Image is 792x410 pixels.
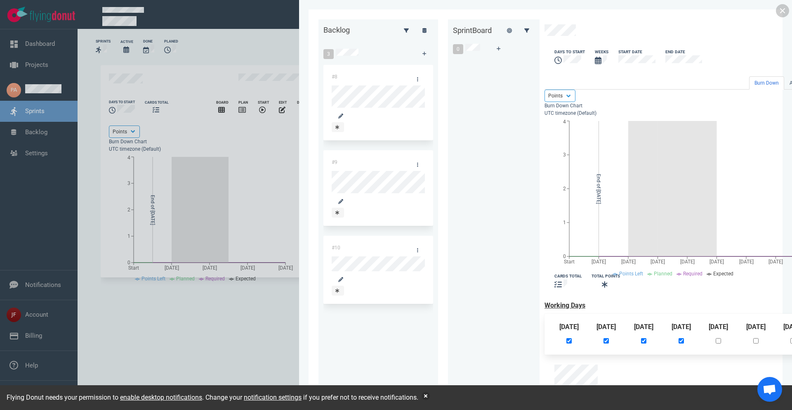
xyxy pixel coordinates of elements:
tspan: 3 [563,152,566,158]
tspan: [DATE] [592,259,606,265]
div: End Date [665,49,702,55]
span: Required [683,271,702,277]
div: days to start [554,49,585,55]
a: #10 [332,245,340,251]
span: Points Left [619,271,643,277]
div: Backlog [318,19,394,42]
div: Chat abierto [757,377,782,402]
label: [DATE] [672,322,691,332]
span: Flying Donut needs your permission to [7,393,202,401]
tspan: 4 [563,119,566,125]
span: Planned [654,271,672,277]
tspan: [DATE] [651,259,665,265]
tspan: [DATE] [768,259,783,265]
span: Expected [713,271,733,277]
a: Burn Down [749,76,784,90]
tspan: 0 [563,254,566,259]
label: [DATE] [596,322,616,332]
div: Weeks [595,49,608,55]
a: enable desktop notifications [120,393,202,401]
tspan: 1 [563,220,566,225]
tspan: [DATE] [739,259,754,265]
span: Burn Down Chart [544,103,582,109]
label: [DATE] [634,322,653,332]
span: . Change your if you prefer not to receive notifications. [202,393,418,401]
tspan: [DATE] [709,259,724,265]
div: Start Date [618,49,655,55]
tspan: 2 [563,186,566,192]
tspan: [DATE] [621,259,636,265]
div: Sprint Board [453,25,492,36]
a: #9 [332,159,337,165]
span: 3 [323,49,334,59]
span: 0 [453,44,463,54]
label: [DATE] [559,322,579,332]
label: [DATE] [709,322,728,332]
a: notification settings [244,393,302,401]
tspan: [DATE] [680,259,695,265]
tspan: Start [564,259,575,265]
a: #8 [332,74,337,80]
tspan: End of [DATE] [596,174,601,204]
label: [DATE] [746,322,766,332]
